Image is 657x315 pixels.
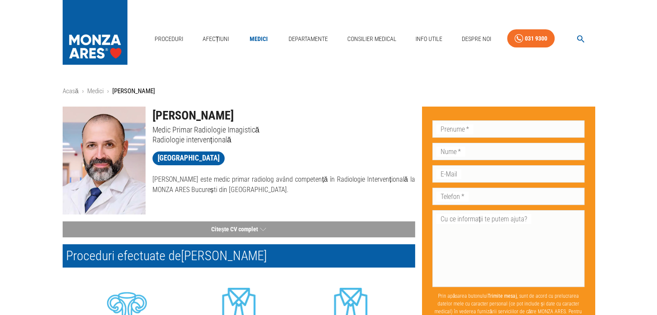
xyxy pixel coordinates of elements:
li: › [82,86,84,96]
p: [PERSON_NAME] [112,86,155,96]
p: Radiologie intervențională [152,135,415,145]
a: Departamente [285,30,331,48]
a: Afecțiuni [199,30,233,48]
p: [PERSON_NAME] este medic primar radiolog având competență în Radiologie Intervențională la MONZA ... [152,174,415,195]
img: Dr. Mihai Crețeanu Jr. [63,107,146,214]
span: [GEOGRAPHIC_DATA] [152,153,225,164]
nav: breadcrumb [63,86,595,96]
a: Acasă [63,87,79,95]
div: 031 9300 [525,33,547,44]
a: Proceduri [151,30,187,48]
a: Info Utile [412,30,446,48]
p: Medic Primar Radiologie Imagistică [152,125,415,135]
h2: Proceduri efectuate de [PERSON_NAME] [63,244,415,268]
a: Medici [87,87,104,95]
a: Medici [245,30,273,48]
a: Despre Noi [458,30,495,48]
b: Trimite mesaj [488,293,517,299]
button: Citește CV complet [63,221,415,237]
h1: [PERSON_NAME] [152,107,415,125]
a: 031 9300 [507,29,555,48]
li: › [107,86,109,96]
a: [GEOGRAPHIC_DATA] [152,151,225,165]
a: Consilier Medical [343,30,400,48]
